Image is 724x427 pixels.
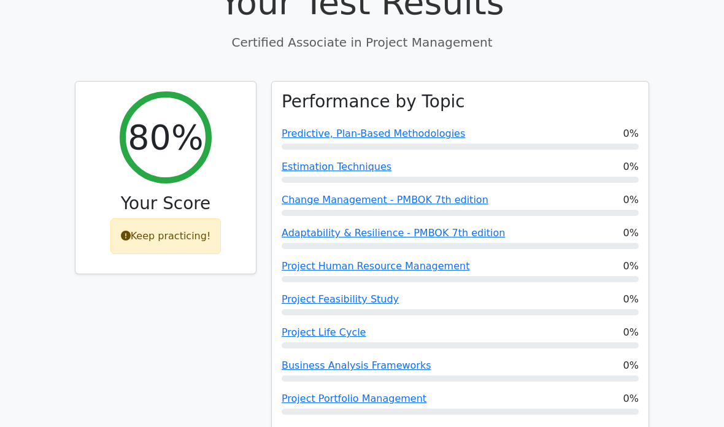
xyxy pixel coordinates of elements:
[623,293,639,307] span: 0%
[623,127,639,142] span: 0%
[282,393,426,405] a: Project Portfolio Management
[282,327,366,339] a: Project Life Cycle
[623,226,639,241] span: 0%
[623,326,639,340] span: 0%
[282,128,465,140] a: Predictive, Plan-Based Methodologies
[282,294,399,306] a: Project Feasibility Study
[282,194,488,206] a: Change Management - PMBOK 7th edition
[110,219,221,255] div: Keep practicing!
[282,228,505,239] a: Adaptability & Resilience - PMBOK 7th edition
[623,359,639,374] span: 0%
[75,34,649,52] p: Certified Associate in Project Management
[623,160,639,175] span: 0%
[128,118,203,159] h2: 80%
[282,92,465,112] h3: Performance by Topic
[623,193,639,208] span: 0%
[85,194,246,214] h3: Your Score
[623,392,639,407] span: 0%
[623,260,639,274] span: 0%
[282,161,391,173] a: Estimation Techniques
[282,261,469,272] a: Project Human Resource Management
[282,360,431,372] a: Business Analysis Frameworks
